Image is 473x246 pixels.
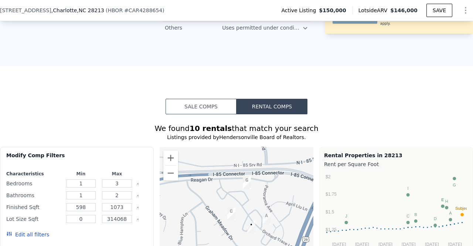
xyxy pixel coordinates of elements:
[408,186,409,191] text: I
[224,205,238,223] div: 415 Orchard Trace Ln Apt 2
[406,214,409,218] text: C
[51,7,104,14] span: , Charlotte
[326,209,334,215] text: $1.5
[449,211,452,215] text: A
[6,152,147,165] div: Modify Comp Filters
[136,218,139,221] button: Clear
[326,227,337,232] text: $1.25
[6,178,61,189] div: Bedrooms
[77,7,104,13] span: , NC 28213
[390,7,418,13] span: $146,000
[163,151,178,165] button: Zoom in
[259,209,273,228] div: 216 Orchard Trace Ln Apt 7
[165,24,222,31] div: Others
[453,183,456,187] text: G
[434,216,437,221] text: D
[124,7,162,13] span: # CAR4288654
[108,7,123,13] span: HBOR
[106,7,164,14] div: ( )
[166,99,236,114] button: Sale Comps
[6,171,61,177] div: Characteristics
[358,7,390,14] span: Lotside ARV
[240,173,254,192] div: 320 Orchard Trace Ln Apt 4
[244,218,258,236] div: 133 Orchard Trace Ln Apt 5
[326,192,337,197] text: $1.75
[319,7,346,14] span: $150,000
[281,7,319,14] span: Active Listing
[324,152,468,159] div: Rental Properties in 28213
[426,4,452,17] button: SAVE
[136,194,139,197] button: Clear
[414,212,417,217] text: B
[6,190,61,200] div: Bathrooms
[455,206,469,210] text: Subject
[163,166,178,181] button: Zoom out
[101,171,134,177] div: Max
[326,174,331,179] text: $2
[6,231,49,238] button: Edit all filters
[445,199,448,203] text: H
[190,124,232,133] strong: 10 rentals
[6,214,61,224] div: Lot Size Sqft
[236,99,307,114] button: Rental Comps
[136,182,139,185] button: Clear
[458,3,473,18] button: Show Options
[222,24,302,31] div: Uses permitted under conditions are detailed on Page 9-25.
[136,206,139,209] button: Clear
[324,159,468,169] div: Rent per Square Foot
[6,202,61,212] div: Finished Sqft
[64,171,98,177] div: Min
[345,214,347,218] text: J
[442,198,444,202] text: F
